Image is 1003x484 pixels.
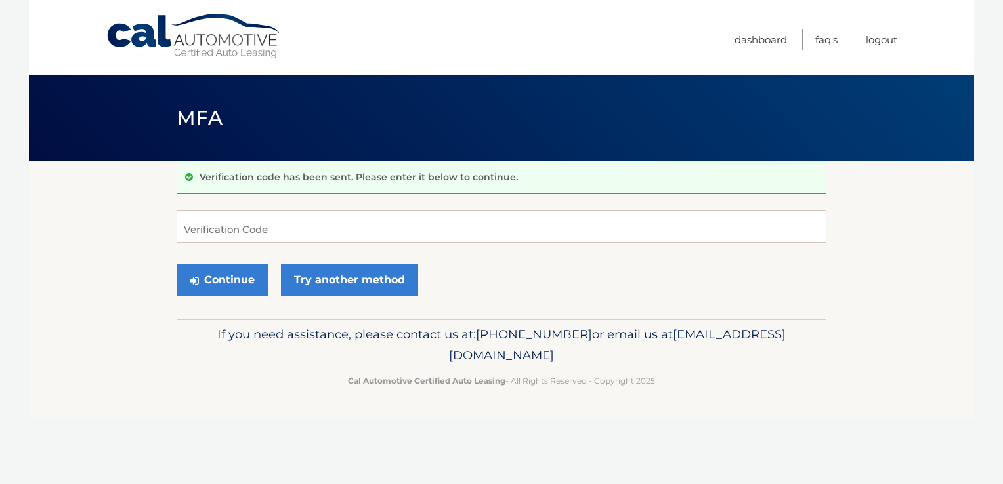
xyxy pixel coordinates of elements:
span: [PHONE_NUMBER] [476,327,592,342]
a: Try another method [281,264,418,296]
p: - All Rights Reserved - Copyright 2025 [185,374,818,388]
p: Verification code has been sent. Please enter it below to continue. [200,171,518,183]
a: FAQ's [815,29,838,50]
strong: Cal Automotive Certified Auto Leasing [348,376,505,386]
input: Verification Code [177,210,826,243]
span: [EMAIL_ADDRESS][DOMAIN_NAME] [449,327,786,363]
a: Cal Automotive [106,13,283,60]
span: MFA [177,106,223,130]
p: If you need assistance, please contact us at: or email us at [185,324,818,366]
a: Logout [866,29,897,50]
button: Continue [177,264,268,296]
a: Dashboard [735,29,787,50]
